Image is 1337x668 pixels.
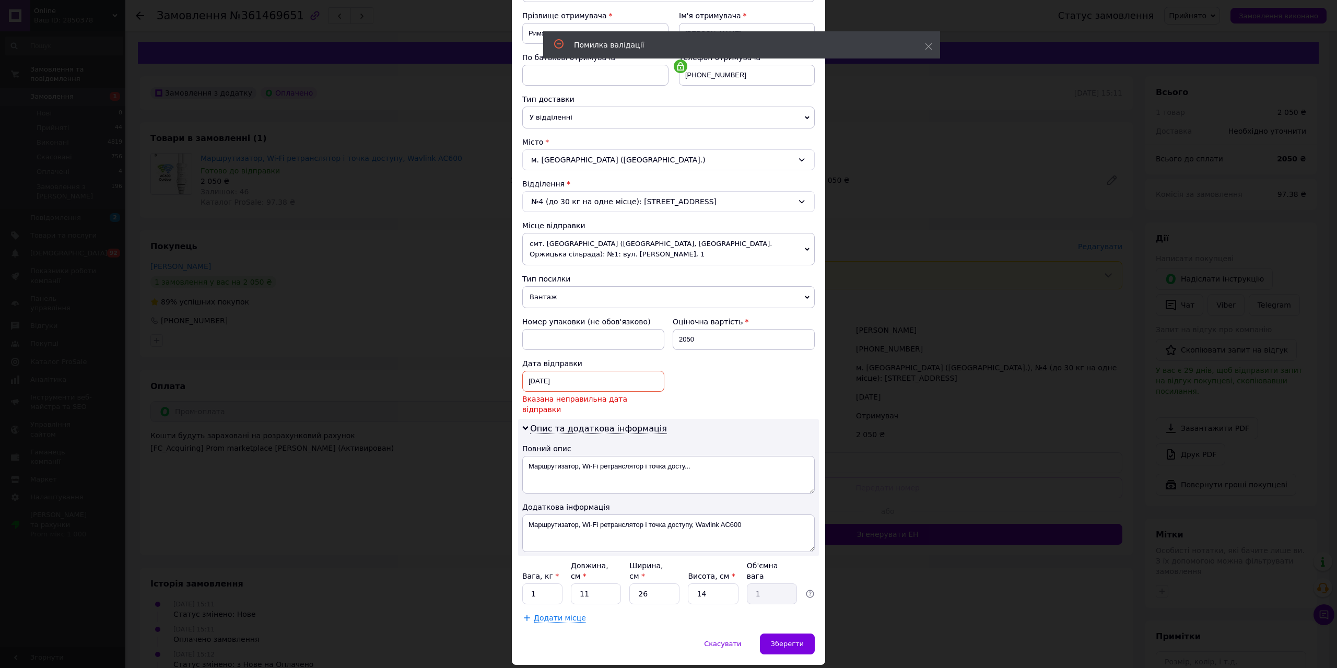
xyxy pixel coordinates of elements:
[704,640,741,648] span: Скасувати
[522,514,815,552] textarea: Маршрутизатор, Wi-Fi ретранслятор і точка доступу, Wavlink AC600
[522,502,815,512] div: Додаткова інформація
[522,191,815,212] div: №4 (до 30 кг на одне місце): [STREET_ADDRESS]
[771,640,804,648] span: Зберегти
[522,233,815,265] span: смт. [GEOGRAPHIC_DATA] ([GEOGRAPHIC_DATA], [GEOGRAPHIC_DATA]. Оржицька сільрада): №1: вул. [PERSO...
[522,456,815,494] textarea: Маршрутизатор, Wi-Fi ретранслятор і точка досту...
[522,107,815,128] span: У відділенні
[522,394,664,415] span: Вказана неправильна дата відправки
[522,286,815,308] span: Вантаж
[679,65,815,86] input: +380
[522,137,815,147] div: Місто
[574,40,899,50] div: Помилка валідації
[522,275,570,283] span: Тип посилки
[522,53,615,62] span: По батькові отримувача
[679,11,741,20] span: Ім'я отримувача
[522,572,559,580] label: Вага, кг
[522,11,607,20] span: Прізвище отримувача
[522,443,815,454] div: Повний опис
[688,572,735,580] label: Висота, см
[522,149,815,170] div: м. [GEOGRAPHIC_DATA] ([GEOGRAPHIC_DATA].)
[522,317,664,327] div: Номер упаковки (не обов'язково)
[747,560,797,581] div: Об'ємна вага
[522,358,664,369] div: Дата відправки
[673,317,815,327] div: Оціночна вартість
[534,614,586,623] span: Додати місце
[522,179,815,189] div: Відділення
[522,95,574,103] span: Тип доставки
[530,424,667,434] span: Опис та додаткова інформація
[629,561,663,580] label: Ширина, см
[571,561,608,580] label: Довжина, см
[522,221,585,230] span: Місце відправки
